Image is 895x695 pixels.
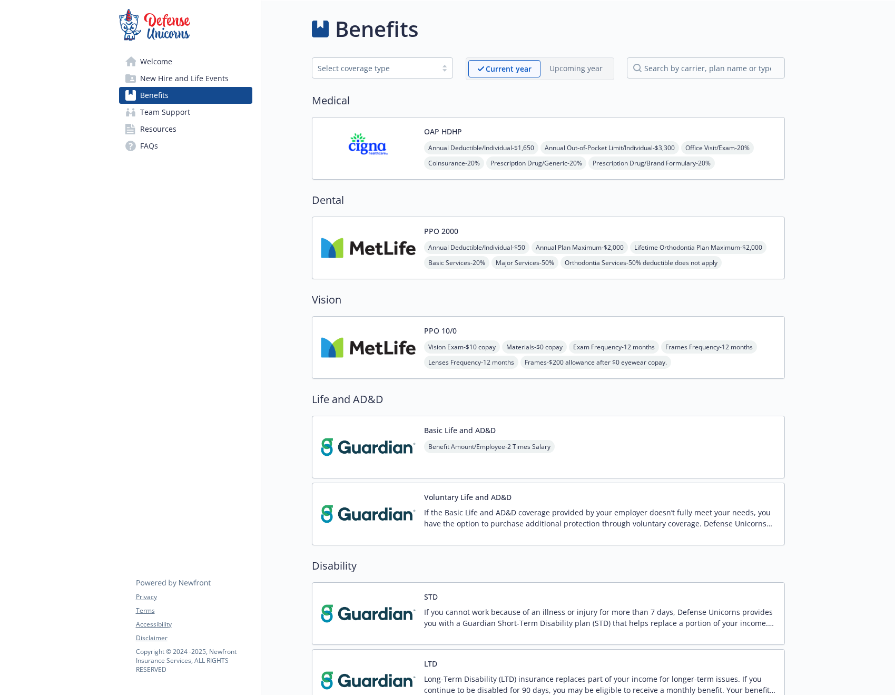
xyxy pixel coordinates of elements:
span: Annual Plan Maximum - $2,000 [532,241,628,254]
span: Benefits [140,87,169,104]
h2: Life and AD&D [312,391,785,407]
button: PPO 2000 [424,226,458,237]
img: Metlife Inc carrier logo [321,226,416,270]
span: Vision Exam - $10 copay [424,340,500,354]
img: CIGNA carrier logo [321,126,416,171]
span: Frames - $200 allowance after $0 eyewear copay. [520,356,671,369]
span: Benefit Amount/Employee - 2 Times Salary [424,440,555,453]
a: Welcome [119,53,252,70]
span: Prescription Drug/Brand Formulary - 20% [588,156,715,170]
a: New Hire and Life Events [119,70,252,87]
button: Voluntary Life and AD&D [424,492,512,503]
a: Privacy [136,592,252,602]
button: PPO 10/0 [424,325,457,336]
img: Guardian carrier logo [321,425,416,469]
a: Terms [136,606,252,615]
div: Select coverage type [318,63,431,74]
span: Materials - $0 copay [502,340,567,354]
p: Upcoming year [549,63,603,74]
p: Copyright © 2024 - 2025 , Newfront Insurance Services, ALL RIGHTS RESERVED [136,647,252,674]
img: Metlife Inc carrier logo [321,325,416,370]
span: Annual Deductible/Individual - $50 [424,241,529,254]
h2: Vision [312,292,785,308]
span: Team Support [140,104,190,121]
button: OAP HDHP [424,126,462,137]
h2: Disability [312,558,785,574]
a: FAQs [119,138,252,154]
span: Lenses Frequency - 12 months [424,356,518,369]
span: Annual Out-of-Pocket Limit/Individual - $3,300 [540,141,679,154]
a: Benefits [119,87,252,104]
span: Frames Frequency - 12 months [661,340,757,354]
span: Coinsurance - 20% [424,156,484,170]
span: Orthodontia Services - 50% deductible does not apply [560,256,722,269]
h1: Benefits [335,13,418,45]
a: Disclaimer [136,633,252,643]
span: Resources [140,121,176,138]
span: Basic Services - 20% [424,256,489,269]
p: Current year [486,63,532,74]
h2: Medical [312,93,785,109]
span: Prescription Drug/Generic - 20% [486,156,586,170]
input: search by carrier, plan name or type [627,57,785,79]
img: Guardian carrier logo [321,492,416,536]
a: Accessibility [136,620,252,629]
img: Guardian carrier logo [321,591,416,636]
span: Annual Deductible/Individual - $1,650 [424,141,538,154]
span: Upcoming year [540,60,612,77]
span: Major Services - 50% [491,256,558,269]
a: Team Support [119,104,252,121]
button: LTD [424,658,437,669]
button: Basic Life and AD&D [424,425,496,436]
button: STD [424,591,438,602]
span: FAQs [140,138,158,154]
p: If the Basic Life and AD&D coverage provided by your employer doesn’t fully meet your needs, you ... [424,507,776,529]
span: Lifetime Orthodontia Plan Maximum - $2,000 [630,241,766,254]
span: Office Visit/Exam - 20% [681,141,754,154]
a: Resources [119,121,252,138]
span: Welcome [140,53,172,70]
h2: Dental [312,192,785,208]
span: New Hire and Life Events [140,70,229,87]
span: Exam Frequency - 12 months [569,340,659,354]
p: If you cannot work because of an illness or injury for more than 7 days, Defense Unicorns provide... [424,606,776,629]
